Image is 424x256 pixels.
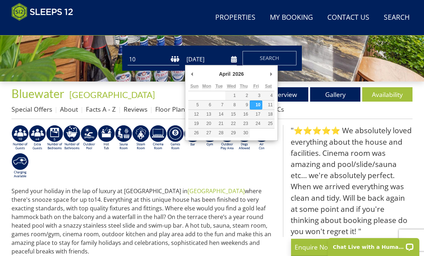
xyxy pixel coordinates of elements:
abbr: Thursday [240,84,248,89]
a: Properties [212,10,258,26]
button: Search [243,51,296,65]
iframe: Customer reviews powered by Trustpilot [8,25,83,31]
p: Enquire Now [295,242,402,252]
img: AD_4nXeeKAYjkuG3a2x-X3hFtWJ2Y0qYZCJFBdSEqgvIh7i01VfeXxaPOSZiIn67hladtl6xx588eK4H21RjCP8uLcDwdSe_I... [63,125,80,151]
button: 21 [213,119,225,128]
a: Facts A - Z [86,105,116,113]
button: 26 [188,129,201,138]
button: 17 [250,110,262,119]
button: Previous Month [188,69,195,79]
img: AD_4nXdbpp640i7IVFfqLTtqWv0Ghs4xmNECk-ef49VdV_vDwaVrQ5kQ5qbfts81iob6kJkelLjJ-SykKD7z1RllkDxiBG08n... [46,125,63,151]
button: 27 [201,129,213,138]
button: 11 [262,101,275,110]
div: 2026 [231,69,245,79]
button: 7 [213,101,225,110]
a: Search [381,10,413,26]
button: 6 [201,101,213,110]
a: My Booking [267,10,316,26]
a: [GEOGRAPHIC_DATA] [188,187,245,195]
blockquote: "⭐⭐⭐⭐⭐ We absolutely loved everything about the house and facilities. Cinema room was amazing and... [283,125,413,237]
span: - [66,89,155,100]
span: Bluewater [11,87,64,101]
img: AD_4nXfP_KaKMqx0g0JgutHT0_zeYI8xfXvmwo0MsY3H4jkUzUYMTusOxEa3Skhnz4D7oQ6oXH13YSgM5tXXReEg6aaUXi7Eu... [29,125,46,151]
button: 22 [225,119,238,128]
button: 29 [225,129,238,138]
button: 18 [262,110,275,119]
abbr: Tuesday [215,84,222,89]
abbr: Wednesday [227,84,236,89]
a: Reviews [124,105,147,113]
a: About [60,105,78,113]
a: Bluewater [11,87,66,101]
iframe: LiveChat chat widget [323,233,424,256]
img: AD_4nXcpX5uDwed6-YChlrI2BYOgXwgg3aqYHOhRm0XfZB-YtQW2NrmeCr45vGAfVKUq4uWnc59ZmEsEzoF5o39EWARlT1ewO... [98,125,115,151]
button: 3 [250,91,262,100]
abbr: Sunday [190,84,199,89]
button: 13 [201,110,213,119]
a: [GEOGRAPHIC_DATA] [69,89,155,100]
button: 14 [213,110,225,119]
button: 1 [225,91,238,100]
img: AD_4nXcnT2OPG21WxYUhsl9q61n1KejP7Pk9ESVM9x9VetD-X_UXXoxAKaMRZGYNcSGiAsmGyKm0QlThER1osyFXNLmuYOVBV... [11,153,29,179]
img: AD_4nXd2nb48xR8nvNoM3_LDZbVoAMNMgnKOBj_-nFICa7dvV-HbinRJhgdpEvWfsaax6rIGtCJThxCG8XbQQypTL5jAHI8VF... [149,125,167,151]
img: AD_4nXcD28i7jRPtnffojShAeSxwO1GDluIWQfdj7EdbV9HCbC4PnJXXNHsdbXgaJTXwrw7mtdFDc6E2-eEEQ6dq-IRlK6dg9... [184,125,201,151]
abbr: Friday [253,84,259,89]
button: 30 [238,129,250,138]
button: 25 [262,119,275,128]
button: 24 [250,119,262,128]
a: Gallery [310,87,360,102]
abbr: Saturday [265,84,272,89]
button: 2 [238,91,250,100]
a: Floor Plans [155,105,188,113]
img: AD_4nXdPSBEaVp0EOHgjd_SfoFIrFHWGUlnM1gBGEyPIIFTzO7ltJfOAwWr99H07jkNDymzSoP9drf0yfO4PGVIPQURrO1qZm... [80,125,98,151]
img: AD_4nXdjbGEeivCGLLmyT_JEP7bTfXsjgyLfnLszUAQeQ4RcokDYHVBt5R8-zTDbAVICNoGv1Dwc3nsbUb1qR6CAkrbZUeZBN... [115,125,132,151]
abbr: Monday [202,84,211,89]
div: April [218,69,231,79]
button: Next Month [267,69,275,79]
button: 12 [188,110,201,119]
span: Search [260,55,279,61]
p: Spend your holiday in the lap of luxury at [GEOGRAPHIC_DATA] in where there's snooze space for up... [11,187,277,256]
a: Contact Us [324,10,372,26]
button: 16 [238,110,250,119]
img: AD_4nXdy80iSjCynZgp29lWvkpTILeclg8YjJKv1pVSnYy6pdgZMZw8lkwWT-Dwgqgr9zI5TRKmCwPr_y-uqUpPAofcrA2jOY... [11,125,29,151]
img: AD_4nXfh4yq7wy3TnR9nYbT7qSJSizMs9eua0Gz0e42tr9GU5ZWs1NGxqu2z1BhO7LKQmMaABcGcqPiKlouEgNjsmfGBWqxG-... [132,125,149,151]
img: Sleeps 12 [11,3,73,21]
button: 9 [238,101,250,110]
button: 20 [201,119,213,128]
input: Arrival Date [185,53,237,65]
button: 10 [250,101,262,110]
button: 23 [238,119,250,128]
a: Overview [258,87,308,102]
a: Special Offers [11,105,52,113]
button: 19 [188,119,201,128]
button: 4 [262,91,275,100]
button: 15 [225,110,238,119]
a: Availability [362,87,413,102]
button: 8 [225,101,238,110]
img: AD_4nXdrZMsjcYNLGsKuA84hRzvIbesVCpXJ0qqnwZoX5ch9Zjv73tWe4fnFRs2gJ9dSiUubhZXckSJX_mqrZBmYExREIfryF... [167,125,184,151]
button: 5 [188,101,201,110]
button: 28 [213,129,225,138]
